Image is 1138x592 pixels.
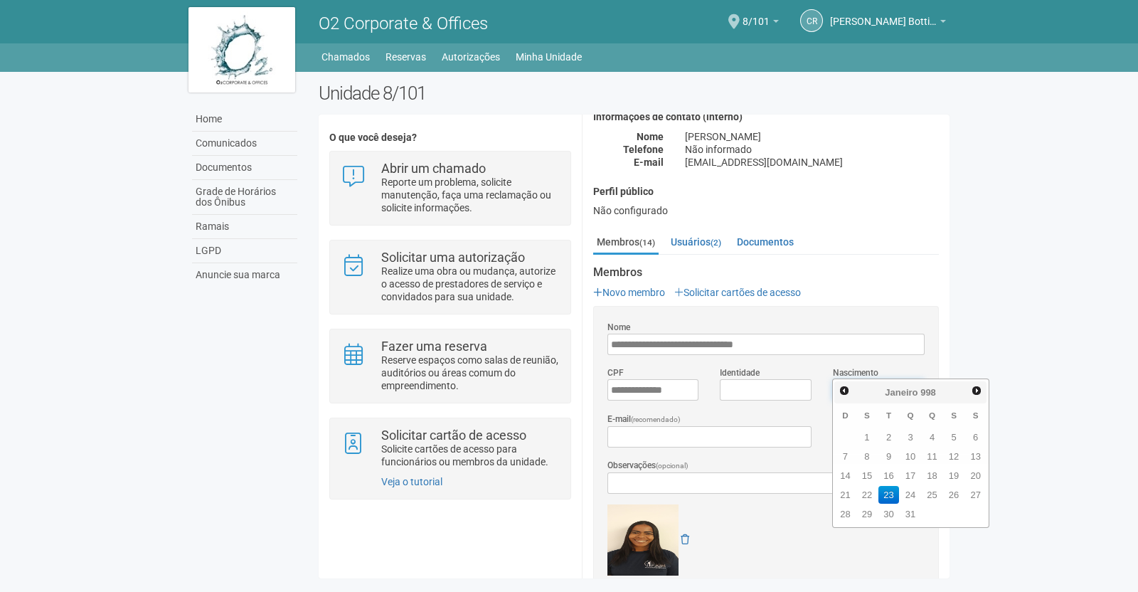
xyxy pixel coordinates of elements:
a: Anuncie sua marca [192,263,297,287]
span: Janeiro [885,387,918,398]
label: E-mail [607,413,681,426]
a: Membros(14) [593,231,659,255]
a: Grade de Horários dos Ônibus [192,180,297,215]
strong: Nome [637,131,664,142]
p: Reporte um problema, solicite manutenção, faça uma reclamação ou solicite informações. [381,176,560,214]
a: Abrir um chamado Reporte um problema, solicite manutenção, faça uma reclamação ou solicite inform... [341,162,559,214]
span: Cintia Ribeiro Bottino dos Santos [830,2,937,27]
span: Quarta [907,411,913,420]
a: 24 [900,486,921,504]
span: Domingo [842,411,848,420]
h4: Perfil público [593,186,939,197]
label: CPF [607,366,624,379]
a: 8/101 [743,18,779,29]
a: 25 [922,486,942,504]
a: 9 [878,448,899,465]
a: Chamados [321,47,370,67]
a: 8 [857,448,878,465]
a: 14 [835,467,856,485]
strong: Fazer uma reserva [381,339,487,354]
a: Carregar foto [607,576,676,591]
h4: Informações de contato (interno) [593,112,939,122]
a: 7 [835,448,856,465]
a: 31 [900,505,921,523]
a: 6 [965,428,986,446]
p: Realize uma obra ou mudança, autorize o acesso de prestadores de serviço e convidados para sua un... [381,265,560,303]
a: 29 [857,505,878,523]
a: LGPD [192,239,297,263]
span: Sábado [973,411,979,420]
label: Identidade [720,366,760,379]
span: Sexta [951,411,957,420]
a: [PERSON_NAME] Bottino dos Santos [830,18,946,29]
a: 2 [878,428,899,446]
a: Remover [681,534,689,545]
img: logo.jpg [188,7,295,92]
a: 3 [900,428,921,446]
a: 19 [944,467,964,485]
small: (2) [711,238,721,248]
span: Terça [886,411,891,420]
span: Próximo [971,385,982,396]
a: 30 [878,505,899,523]
a: Home [192,107,297,132]
a: Novo membro [593,287,665,298]
a: Fazer uma reserva Reserve espaços como salas de reunião, auditórios ou áreas comum do empreendime... [341,340,559,392]
span: (recomendado) [631,416,681,423]
p: Reserve espaços como salas de reunião, auditórios ou áreas comum do empreendimento. [381,354,560,392]
img: GetFile [607,504,679,576]
strong: Telefone [623,144,664,155]
a: 26 [944,486,964,504]
a: 10 [900,448,921,465]
span: Quinta [929,411,935,420]
a: 13 [965,448,986,465]
a: 17 [900,467,921,485]
a: Usuários(2) [667,231,725,253]
p: Solicite cartões de acesso para funcionários ou membros da unidade. [381,443,560,468]
a: 27 [965,486,986,504]
a: Documentos [733,231,797,253]
div: [EMAIL_ADDRESS][DOMAIN_NAME] [674,156,950,169]
a: 16 [878,467,899,485]
h2: Unidade 8/101 [319,83,950,104]
strong: Solicitar uma autorização [381,250,525,265]
a: Ramais [192,215,297,239]
a: Solicitar cartão de acesso Solicite cartões de acesso para funcionários ou membros da unidade. [341,429,559,468]
a: Veja o tutorial [381,476,442,487]
a: Solicitar uma autorização Realize uma obra ou mudança, autorize o acesso de prestadores de serviç... [341,251,559,303]
a: 23 [878,486,899,504]
span: 8/101 [743,2,770,27]
a: Anterior [836,383,852,399]
a: Comunicados [192,132,297,156]
a: Reservas [385,47,426,67]
a: 11 [922,448,942,465]
strong: Abrir um chamado [381,161,486,176]
span: (opcional) [656,462,688,470]
a: CR [800,9,823,32]
strong: Membros [593,266,939,279]
a: Documentos [192,156,297,180]
a: 4 [922,428,942,446]
strong: Solicitar cartão de acesso [381,428,526,443]
div: Não configurado [593,204,939,217]
a: Minha Unidade [516,47,582,67]
a: Próximo [969,383,985,399]
span: Anterior [839,385,850,396]
h4: O que você deseja? [329,132,570,143]
strong: E-mail [634,157,664,168]
a: 21 [835,486,856,504]
a: Autorizações [442,47,500,67]
label: Nome [607,321,630,334]
a: 22 [857,486,878,504]
a: Solicitar cartões de acesso [674,287,801,298]
span: 998 [920,387,936,398]
a: 18 [922,467,942,485]
label: Observações [607,459,688,472]
a: 28 [835,505,856,523]
a: 12 [944,448,964,465]
label: Nascimento [833,366,878,379]
a: 5 [944,428,964,446]
a: 15 [857,467,878,485]
a: 1 [857,428,878,446]
small: (14) [639,238,655,248]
